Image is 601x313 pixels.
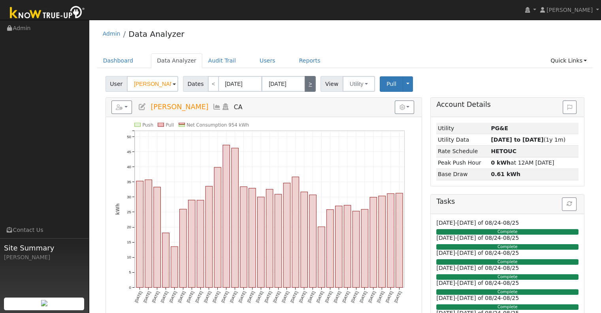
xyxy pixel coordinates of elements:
[562,197,577,211] button: Refresh
[343,76,375,92] button: Utility
[436,229,578,235] div: Complete
[436,304,578,310] div: Complete
[436,289,578,295] div: Complete
[436,280,578,286] h6: [DATE]-[DATE] of 08/24-08/25
[491,125,508,131] strong: ID: 17188406, authorized: 08/18/25
[380,76,403,92] button: Pull
[491,171,520,177] strong: 0.61 kWh
[436,265,578,271] h6: [DATE]-[DATE] of 08/24-08/25
[490,157,579,169] td: at 12AM [DATE]
[41,300,47,306] img: retrieve
[436,123,489,134] td: Utility
[128,29,184,39] a: Data Analyzer
[103,30,121,37] a: Admin
[436,146,489,157] td: Rate Schedule
[221,103,230,111] a: Login As (last Never)
[151,53,202,68] a: Data Analyzer
[491,137,565,143] span: (1y 1m)
[6,4,89,22] img: Know True-Up
[436,259,578,265] div: Complete
[293,53,326,68] a: Reports
[4,243,85,253] span: Site Summary
[563,101,577,114] button: Issue History
[183,76,208,92] span: Dates
[436,274,578,280] div: Complete
[436,169,489,180] td: Base Draw
[106,76,127,92] span: User
[436,157,489,169] td: Peak Push Hour
[254,53,281,68] a: Users
[436,250,578,256] h6: [DATE]-[DATE] of 08/24-08/25
[127,76,178,92] input: Select a User
[208,76,219,92] a: <
[213,103,221,111] a: Multi-Series Graph
[305,76,316,92] a: >
[234,103,243,111] span: CA
[436,101,578,109] h5: Account Details
[151,103,208,111] span: [PERSON_NAME]
[138,103,147,111] a: Edit User (35615)
[491,137,543,143] strong: [DATE] to [DATE]
[436,244,578,250] div: Complete
[386,81,396,87] span: Pull
[436,220,578,226] h6: [DATE]-[DATE] of 08/24-08/25
[202,53,242,68] a: Audit Trail
[4,253,85,262] div: [PERSON_NAME]
[544,53,593,68] a: Quick Links
[436,197,578,206] h5: Tasks
[436,134,489,146] td: Utility Data
[491,148,516,154] strong: Q
[546,7,593,13] span: [PERSON_NAME]
[491,159,511,166] strong: 0 kWh
[436,235,578,241] h6: [DATE]-[DATE] of 08/24-08/25
[97,53,139,68] a: Dashboard
[320,76,343,92] span: View
[436,295,578,302] h6: [DATE]-[DATE] of 08/24-08/25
